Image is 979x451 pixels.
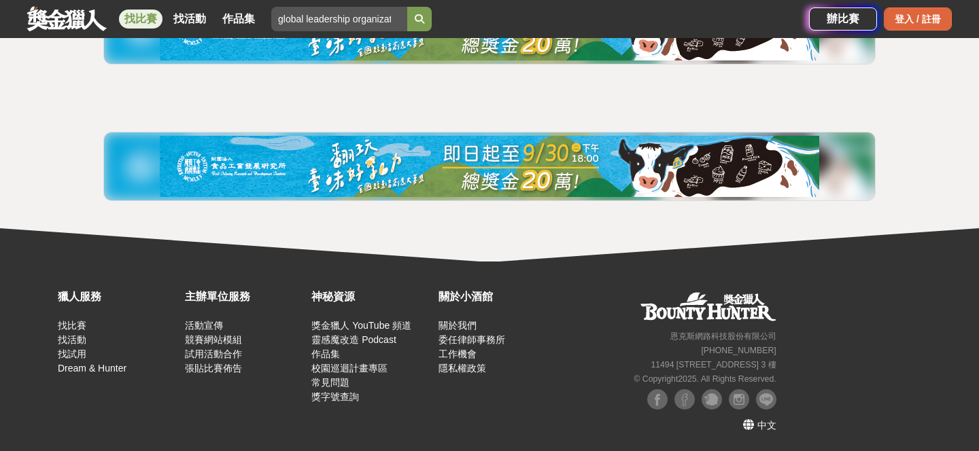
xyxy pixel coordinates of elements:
[58,348,86,359] a: 找試用
[311,320,411,331] a: 獎金獵人 YouTube 頻道
[58,289,178,305] div: 獵人服務
[185,320,223,331] a: 活動宣傳
[311,334,396,345] a: 靈感魔改造 Podcast
[311,348,340,359] a: 作品集
[701,346,776,355] small: [PHONE_NUMBER]
[119,10,162,29] a: 找比賽
[674,389,695,410] img: Facebook
[439,289,559,305] div: 關於小酒館
[439,320,477,331] a: 關於我們
[185,334,242,345] a: 競賽網站模組
[702,389,722,410] img: Plurk
[311,363,388,374] a: 校園巡迴計畫專區
[647,389,668,410] img: Facebook
[439,348,477,359] a: 工作機會
[185,289,305,305] div: 主辦單位服務
[884,7,952,31] div: 登入 / 註冊
[809,7,877,31] a: 辦比賽
[757,420,776,431] span: 中文
[58,334,86,345] a: 找活動
[185,363,242,374] a: 張貼比賽佈告
[439,334,505,345] a: 委任律師事務所
[311,289,432,305] div: 神秘資源
[58,320,86,331] a: 找比賽
[670,331,776,341] small: 恩克斯網路科技股份有限公司
[58,363,126,374] a: Dream & Hunter
[217,10,260,29] a: 作品集
[651,360,776,369] small: 11494 [STREET_ADDRESS] 3 樓
[160,136,819,197] img: 11b6bcb1-164f-4f8f-8046-8740238e410a.jpg
[311,391,359,402] a: 獎字號查詢
[634,374,776,384] small: © Copyright 2025 . All Rights Reserved.
[756,389,776,410] img: LINE
[271,7,407,31] input: 翻玩臺味好乳力 等你發揮創意！
[168,10,211,29] a: 找活動
[439,363,486,374] a: 隱私權政策
[185,348,242,359] a: 試用活動合作
[729,389,749,410] img: Instagram
[311,377,349,388] a: 常見問題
